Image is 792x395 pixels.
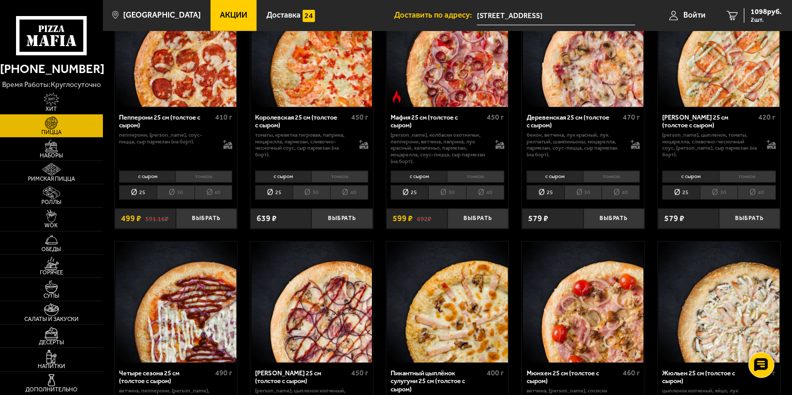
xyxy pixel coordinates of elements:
[719,209,780,229] button: Выбрать
[658,242,781,363] a: Жюльен 25 см (толстое с сыром)
[584,209,645,229] button: Выбрать
[662,132,758,158] p: [PERSON_NAME], цыпленок, томаты, моцарелла, сливочно-чесночный соус, [PERSON_NAME], сыр пармезан ...
[527,132,622,158] p: бекон, ветчина, лук красный, лук репчатый, шампиньоны, моцарелла, пармезан, соус-пицца, сыр парме...
[351,369,368,377] span: 450 г
[522,242,645,363] a: Мюнхен 25 см (толстое с сыром)
[255,171,311,183] li: с сыром
[527,171,583,183] li: с сыром
[659,242,780,363] img: Жюльен 25 см (толстое с сыром)
[759,113,776,122] span: 420 г
[662,171,719,183] li: с сыром
[719,171,776,183] li: тонкое
[487,113,504,122] span: 450 г
[583,171,640,183] li: тонкое
[250,242,373,363] a: Чикен Барбекю 25 см (толстое с сыром)
[195,185,233,200] li: 40
[662,185,700,200] li: 25
[386,242,509,363] a: Пикантный цыплёнок сулугуни 25 см (толстое с сыром)
[428,185,466,200] li: 30
[528,214,548,223] span: 579 ₽
[145,214,169,223] s: 591.16 ₽
[527,113,620,129] div: Деревенская 25 см (толстое с сыром)
[121,214,141,223] span: 499 ₽
[391,132,486,165] p: [PERSON_NAME], колбаски охотничьи, пепперони, ветчина, паприка, лук красный, халапеньо, пармезан,...
[751,17,782,23] span: 2 шт.
[527,369,620,385] div: Мюнхен 25 см (толстое с сыром)
[119,171,175,183] li: с сыром
[119,132,215,145] p: пепперони, [PERSON_NAME], соус-пицца, сыр пармезан (на борт).
[751,8,782,16] span: 1098 руб.
[700,185,738,200] li: 30
[623,113,640,122] span: 470 г
[523,242,644,363] img: Мюнхен 25 см (толстое с сыром)
[477,6,635,25] input: Ваш адрес доставки
[662,369,756,385] div: Жюльен 25 см (толстое с сыром)
[466,185,504,200] li: 40
[115,242,237,363] a: Четыре сезона 25 см (толстое с сыром)
[175,171,232,183] li: тонкое
[564,185,602,200] li: 30
[311,171,368,183] li: тонкое
[662,113,756,129] div: [PERSON_NAME] 25 см (толстое с сыром)
[251,242,372,363] img: Чикен Барбекю 25 см (толстое с сыром)
[119,369,213,385] div: Четыре сезона 25 см (толстое с сыром)
[391,91,403,103] img: Острое блюдо
[330,185,368,200] li: 40
[220,11,247,19] span: Акции
[391,185,428,200] li: 25
[176,209,237,229] button: Выбрать
[602,185,640,200] li: 40
[391,369,484,393] div: Пикантный цыплёнок сулугуни 25 см (толстое с сыром)
[391,113,484,129] div: Мафия 25 см (толстое с сыром)
[664,214,684,223] span: 579 ₽
[738,185,776,200] li: 40
[387,242,508,363] img: Пикантный цыплёнок сулугуни 25 см (толстое с сыром)
[123,11,201,19] span: [GEOGRAPHIC_DATA]
[257,214,277,223] span: 639 ₽
[487,369,504,377] span: 400 г
[255,185,293,200] li: 25
[311,209,372,229] button: Выбрать
[255,113,349,129] div: Королевская 25 см (толстое с сыром)
[157,185,195,200] li: 30
[119,185,157,200] li: 25
[527,185,564,200] li: 25
[215,113,232,122] span: 410 г
[115,242,236,363] img: Четыре сезона 25 см (толстое с сыром)
[477,6,635,25] span: проспект Металлистов, 108
[417,214,431,223] s: 692 ₽
[393,214,413,223] span: 599 ₽
[293,185,331,200] li: 30
[623,369,640,377] span: 460 г
[255,369,349,385] div: [PERSON_NAME] 25 см (толстое с сыром)
[215,369,232,377] span: 490 г
[391,171,447,183] li: с сыром
[447,171,504,183] li: тонкое
[351,113,368,122] span: 450 г
[266,11,301,19] span: Доставка
[303,10,315,22] img: 15daf4d41897b9f0e9f617042186c801.svg
[119,113,213,129] div: Пепперони 25 см (толстое с сыром)
[447,209,509,229] button: Выбрать
[683,11,706,19] span: Войти
[394,11,477,19] span: Доставить по адресу:
[255,132,351,158] p: томаты, креветка тигровая, паприка, моцарелла, пармезан, сливочно-чесночный соус, сыр пармезан (н...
